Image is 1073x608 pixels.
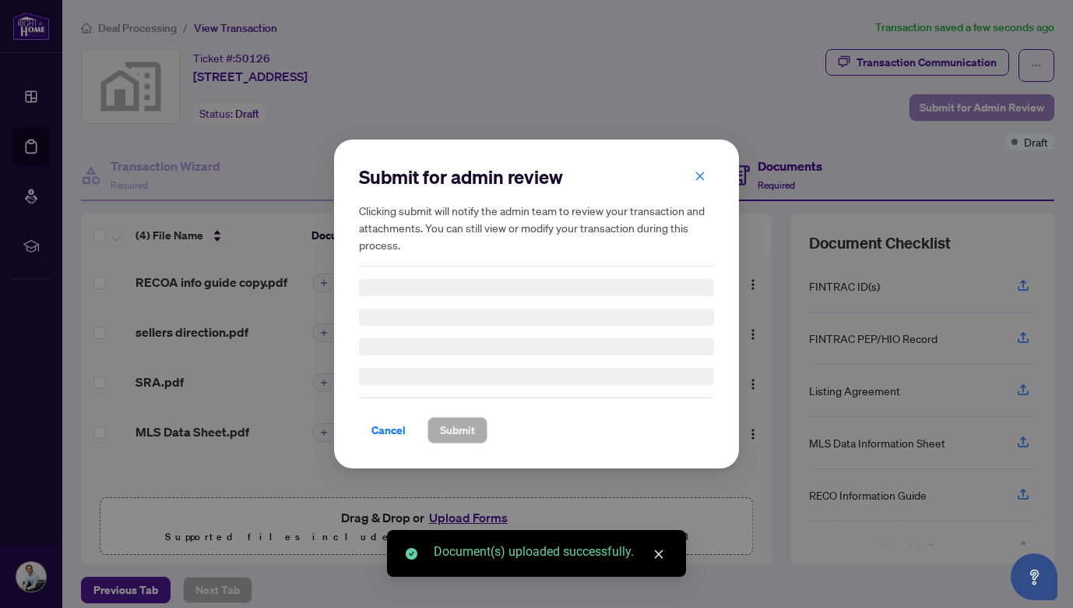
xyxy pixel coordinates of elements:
h2: Submit for admin review [359,164,714,189]
span: close [653,549,664,560]
a: Close [650,546,667,563]
h5: Clicking submit will notify the admin team to review your transaction and attachments. You can st... [359,202,714,253]
span: Cancel [371,418,406,443]
span: close [695,171,705,182]
button: Cancel [359,417,418,444]
span: check-circle [406,548,417,560]
button: Open asap [1011,553,1057,600]
button: Submit [427,417,487,444]
div: Document(s) uploaded successfully. [434,543,667,561]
